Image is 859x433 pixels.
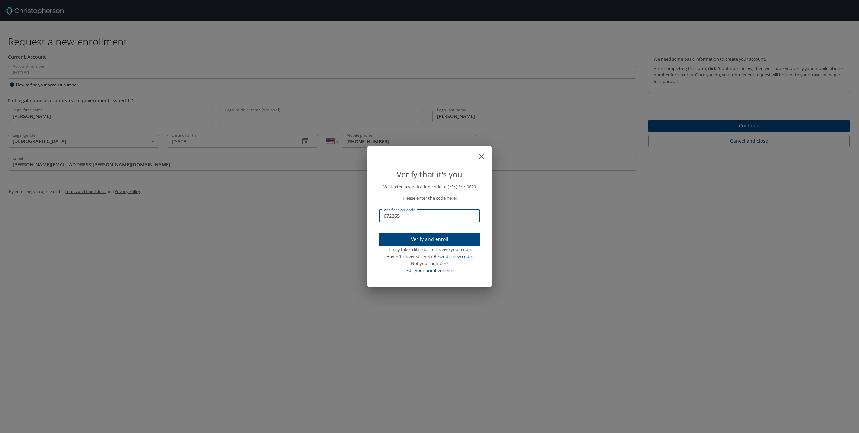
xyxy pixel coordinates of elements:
[434,253,473,259] a: Resend a new code.
[379,183,480,190] p: We texted a verification code to (***) ***- 0829
[379,168,480,181] p: Verify that it's you
[379,260,480,267] div: Not your number?
[379,246,480,253] div: It may take a little bit to receive your code.
[406,267,453,273] a: Edit your number here.
[379,253,480,260] div: Haven’t received it yet?
[379,233,480,246] button: Verify and enroll
[481,149,489,157] button: close
[384,235,475,244] span: Verify and enroll
[379,194,480,202] p: Please enter the code here:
